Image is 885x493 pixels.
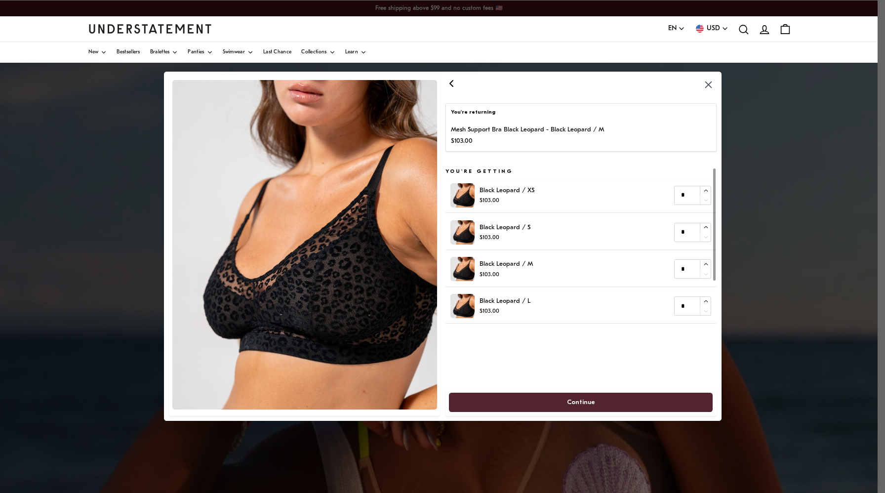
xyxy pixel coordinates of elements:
p: $103.00 [480,307,530,317]
span: Bestsellers [117,50,140,55]
a: Panties [188,42,212,63]
span: Swimwear [223,50,245,55]
a: Collections [301,42,335,63]
span: Panties [188,50,204,55]
img: mesh-support-plus-black-leopard-393.jpg [450,184,475,208]
p: You're returning [451,109,711,117]
img: mesh-support-plus-black-leopard-393.jpg [450,294,475,319]
button: Continue [449,393,712,412]
a: Swimwear [223,42,253,63]
p: Black Leopard / XS [480,185,534,196]
a: Bralettes [150,42,178,63]
p: Black Leopard / L [480,296,530,307]
p: Mesh Support Bra Black Leopard - Black Leopard / M [451,125,604,135]
button: EN [668,23,685,34]
a: Last Chance [263,42,291,63]
a: Learn [345,42,367,63]
p: $103.00 [480,270,533,280]
h5: You're getting [445,168,716,176]
img: mesh-support-plus-black-leopard-393.jpg [450,257,475,282]
p: $103.00 [480,233,530,243]
span: EN [668,23,677,34]
span: USD [707,23,720,34]
span: Bralettes [150,50,170,55]
span: Learn [345,50,359,55]
span: Collections [301,50,326,55]
p: $103.00 [451,136,604,146]
a: Bestsellers [117,42,140,63]
p: $103.00 [480,197,534,206]
span: Continue [566,393,595,411]
p: Black Leopard / M [480,259,533,270]
span: Last Chance [263,50,291,55]
p: Black Leopard / S [480,222,530,233]
img: mesh-support-plus-black-leopard-393.jpg [450,220,475,245]
span: New [88,50,99,55]
a: Understatement Homepage [88,24,212,33]
img: mesh-support-plus-black-leopard-393.jpg [172,80,437,410]
button: USD [695,23,728,34]
a: New [88,42,107,63]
